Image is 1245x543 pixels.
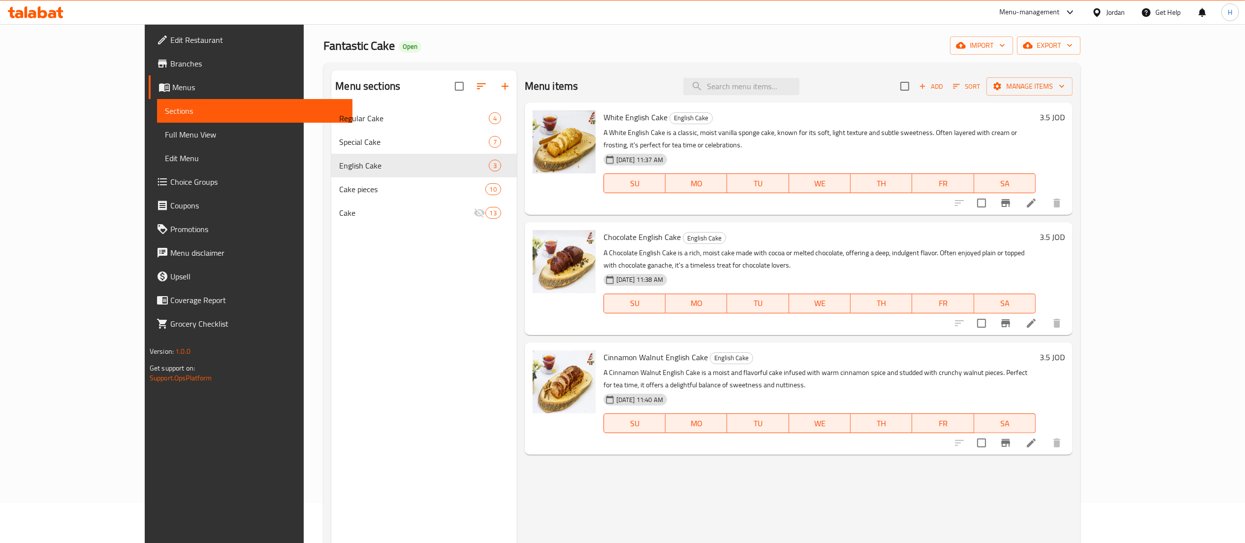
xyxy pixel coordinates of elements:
[978,176,1032,191] span: SA
[150,372,212,384] a: Support.OpsPlatform
[604,350,708,365] span: Cinnamon Walnut English Cake
[994,191,1018,215] button: Branch-specific-item
[994,311,1018,335] button: Branch-specific-item
[670,296,723,310] span: MO
[604,294,666,313] button: SU
[485,207,501,219] div: items
[489,112,501,124] div: items
[683,233,726,244] span: English Cake
[157,99,352,123] a: Sections
[994,431,1018,455] button: Branch-specific-item
[533,230,596,293] img: Chocolate English Cake
[604,127,1036,151] p: A White English Cake is a classic, moist vanilla sponge cake, known for its soft, light texture a...
[912,413,974,433] button: FR
[170,176,345,188] span: Choice Groups
[987,77,1073,96] button: Manage items
[486,185,501,194] span: 10
[533,110,596,173] img: White English Cake
[1106,7,1125,18] div: Jordan
[710,352,753,364] span: English Cake
[489,161,501,170] span: 3
[399,41,421,53] div: Open
[149,170,352,194] a: Choice Groups
[666,173,727,193] button: MO
[604,230,681,244] span: Chocolate English Cake
[604,413,666,433] button: SU
[399,42,421,51] span: Open
[994,80,1065,93] span: Manage items
[170,271,345,282] span: Upsell
[1045,191,1069,215] button: delete
[165,152,345,164] span: Edit Menu
[170,200,345,211] span: Coupons
[335,79,400,94] h2: Menu sections
[489,137,501,147] span: 7
[165,129,345,140] span: Full Menu View
[731,416,785,431] span: TU
[149,288,352,312] a: Coverage Report
[525,79,578,94] h2: Menu items
[974,173,1036,193] button: SA
[855,296,908,310] span: TH
[604,173,666,193] button: SU
[339,160,488,171] span: English Cake
[608,176,662,191] span: SU
[915,79,947,94] span: Add item
[489,114,501,123] span: 4
[670,112,712,124] span: English Cake
[851,413,912,433] button: TH
[331,154,516,177] div: English Cake3
[793,416,847,431] span: WE
[950,36,1013,55] button: import
[172,81,345,93] span: Menus
[710,352,753,364] div: English Cake
[999,6,1060,18] div: Menu-management
[953,81,980,92] span: Sort
[604,367,1036,391] p: A Cinnamon Walnut English Cake is a moist and flavorful cake infused with warm cinnamon spice and...
[149,52,352,75] a: Branches
[1025,437,1037,449] a: Edit menu item
[339,136,488,148] span: Special Cake
[916,416,970,431] span: FR
[612,395,667,405] span: [DATE] 11:40 AM
[947,79,987,94] span: Sort items
[339,112,488,124] span: Regular Cake
[971,193,992,213] span: Select to update
[727,413,789,433] button: TU
[727,294,789,313] button: TU
[470,74,493,98] span: Sort sections
[918,81,944,92] span: Add
[851,173,912,193] button: TH
[170,294,345,306] span: Coverage Report
[731,176,785,191] span: TU
[666,413,727,433] button: MO
[793,176,847,191] span: WE
[175,345,191,358] span: 1.0.0
[915,79,947,94] button: Add
[604,110,668,125] span: White English Cake
[974,413,1036,433] button: SA
[493,74,517,98] button: Add section
[1025,317,1037,329] a: Edit menu item
[489,160,501,171] div: items
[1040,110,1065,124] h6: 3.5 JOD
[323,34,395,57] span: Fantastic Cake
[789,413,851,433] button: WE
[1025,39,1073,52] span: export
[170,58,345,69] span: Branches
[149,265,352,288] a: Upsell
[331,130,516,154] div: Special Cake7
[474,207,485,219] svg: Inactive section
[449,76,470,97] span: Select all sections
[612,275,667,284] span: [DATE] 11:38 AM
[912,294,974,313] button: FR
[170,318,345,330] span: Grocery Checklist
[170,34,345,46] span: Edit Restaurant
[150,345,174,358] span: Version:
[916,176,970,191] span: FR
[1045,311,1069,335] button: delete
[793,296,847,310] span: WE
[789,294,851,313] button: WE
[683,78,799,95] input: search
